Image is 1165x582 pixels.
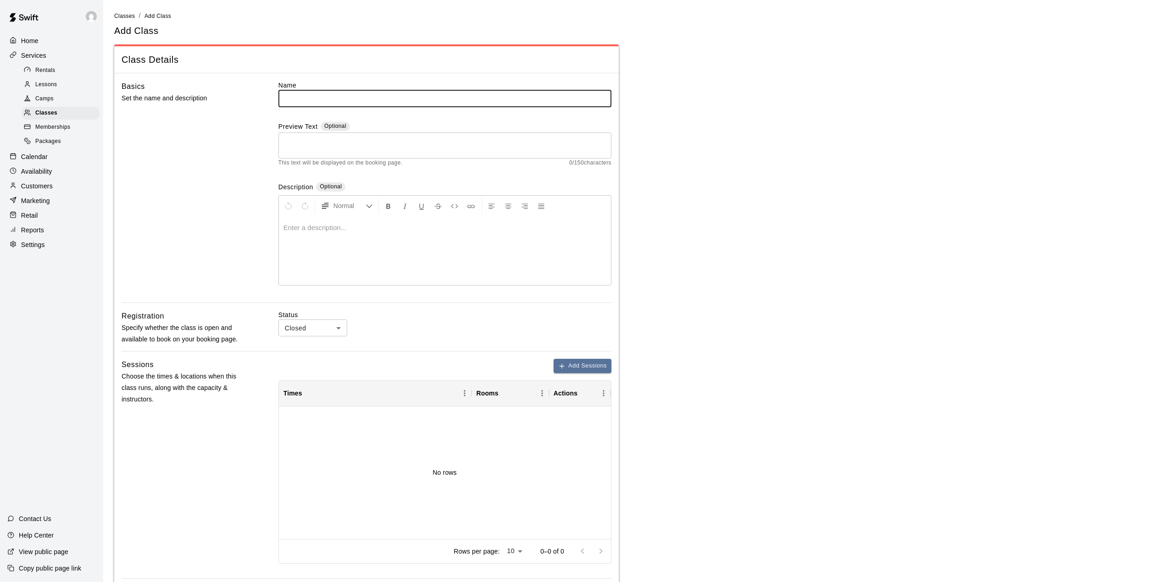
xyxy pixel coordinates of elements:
div: Lessons [22,78,100,91]
div: Packages [22,135,100,148]
button: Format Strikethrough [430,198,446,214]
label: Status [278,310,611,319]
button: Redo [297,198,313,214]
a: Packages [22,135,103,149]
span: Rentals [35,66,55,75]
div: Times [279,380,472,406]
p: Copy public page link [19,564,81,573]
span: Optional [324,123,346,129]
p: Contact Us [19,514,51,523]
button: Sort [499,387,511,400]
span: 0 / 150 characters [569,159,611,168]
p: Choose the times & locations when this class runs, along with the capacity & instructors. [122,371,249,406]
p: Rows per page: [454,547,499,556]
div: No rows [279,406,611,538]
p: Customers [21,181,53,191]
button: Right Align [517,198,533,214]
button: Insert Code [447,198,462,214]
p: View public page [19,547,68,556]
a: Classes [22,106,103,121]
div: Memberships [22,121,100,134]
button: Format Italics [397,198,413,214]
label: Description [278,182,313,193]
a: Camps [22,92,103,106]
p: Calendar [21,152,48,161]
button: Insert Link [463,198,479,214]
a: Memberships [22,121,103,135]
div: Rentals [22,64,100,77]
p: Reports [21,225,44,235]
div: Actions [549,380,611,406]
p: Specify whether the class is open and available to book on your booking page. [122,322,249,345]
span: Add Class [144,13,171,19]
span: Camps [35,94,54,104]
div: Classes [22,107,100,120]
div: Marketing [7,194,96,208]
img: Joe Florio [86,11,97,22]
a: Availability [7,165,96,178]
a: Lessons [22,77,103,92]
p: Availability [21,167,52,176]
button: Format Bold [381,198,396,214]
button: Center Align [500,198,516,214]
div: Camps [22,93,100,105]
a: Calendar [7,150,96,164]
div: Joe Florio [84,7,103,26]
button: Undo [281,198,296,214]
label: Preview Text [278,122,318,132]
nav: breadcrumb [114,11,1154,21]
button: Justify Align [533,198,549,214]
p: 0–0 of 0 [540,547,564,556]
a: Settings [7,238,96,252]
h6: Sessions [122,359,154,371]
a: Home [7,34,96,48]
div: Closed [278,319,347,336]
a: Reports [7,223,96,237]
span: Optional [320,183,342,190]
span: Classes [114,13,135,19]
button: Add Sessions [554,359,611,373]
span: Lessons [35,80,57,89]
h6: Registration [122,310,164,322]
p: Help Center [19,531,54,540]
button: Format Underline [414,198,429,214]
a: Rentals [22,63,103,77]
div: Times [283,380,302,406]
button: Menu [458,386,472,400]
h6: Basics [122,81,145,93]
button: Menu [535,386,549,400]
li: / [139,11,140,21]
span: Normal [333,201,366,210]
a: Customers [7,179,96,193]
h5: Add Class [114,25,159,37]
span: This text will be displayed on the booking page. [278,159,403,168]
span: Classes [35,109,57,118]
p: Settings [21,240,45,249]
a: Retail [7,209,96,222]
p: Home [21,36,39,45]
div: Rooms [472,380,549,406]
button: Menu [597,386,610,400]
p: Services [21,51,46,60]
div: Rooms [476,380,498,406]
span: Memberships [35,123,70,132]
label: Name [278,81,611,90]
span: Class Details [122,54,611,66]
a: Services [7,49,96,62]
button: Sort [302,387,315,400]
p: Retail [21,211,38,220]
p: Marketing [21,196,50,205]
span: Packages [35,137,61,146]
p: Set the name and description [122,93,249,104]
div: Actions [554,380,577,406]
a: Classes [114,12,135,19]
div: 10 [503,544,526,558]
